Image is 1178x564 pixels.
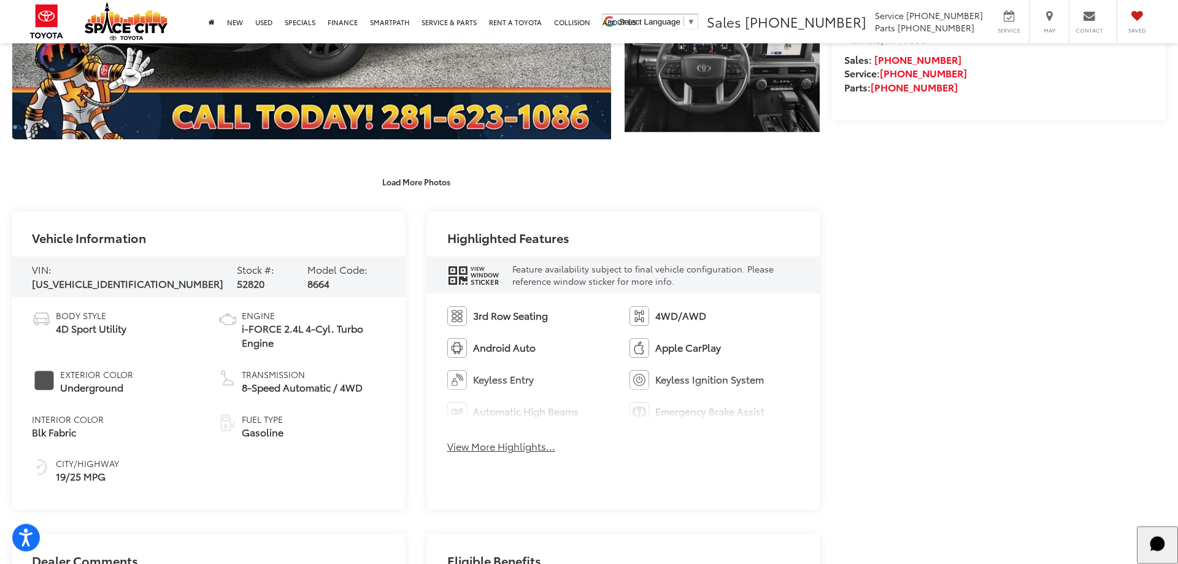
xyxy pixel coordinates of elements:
span: Feature availability subject to final vehicle configuration. Please reference window sticker for ... [512,263,774,287]
span: Service [995,26,1023,34]
span: Window [471,272,499,279]
span: Humble [844,32,881,46]
img: 3rd Row Seating [447,306,467,326]
img: 4WD/AWD [629,306,649,326]
span: 8-Speed Automatic / 4WD [242,381,363,395]
span: Saved [1123,26,1150,34]
span: Blk Fabric [32,425,104,439]
img: Fuel Economy [32,457,52,477]
span: [US_VEHICLE_IDENTIFICATION_NUMBER] [32,276,223,290]
a: [PHONE_NUMBER] [871,80,958,94]
span: [PHONE_NUMBER] [898,21,974,34]
span: Map [1036,26,1063,34]
strong: Service: [844,66,967,80]
img: Keyless Ignition System [629,370,649,390]
button: View More Highlights... [447,439,555,454]
span: 4WD/AWD [655,309,706,323]
span: i-FORCE 2.4L 4-Cyl. Turbo Engine [242,322,385,350]
span: #535153 [34,371,54,390]
span: Engine [242,309,385,322]
span: , [844,32,926,46]
span: ​ [683,17,684,26]
div: window sticker [447,265,500,286]
span: Fuel Type [242,413,283,425]
span: 3rd Row Seating [473,309,548,323]
span: Sales [707,12,741,31]
span: Sales: [844,52,872,66]
img: Apple CarPlay [629,338,649,358]
svg: Start Chat [1142,528,1174,560]
span: Parts [875,21,895,34]
span: 19/25 MPG [56,469,119,484]
span: Service [875,9,904,21]
span: Stock #: [237,262,274,276]
a: [STREET_ADDRESS] Humble,TX 77338 [844,18,933,46]
span: Gasoline [242,425,283,439]
span: Underground [60,381,133,395]
span: View [471,265,499,272]
a: Select Language​ [619,17,695,26]
span: Sticker [471,279,499,285]
img: Android Auto [447,338,467,358]
span: 52820 [237,276,264,290]
strong: Parts: [844,80,958,94]
h2: Vehicle Information [32,231,146,244]
span: Android Auto [473,341,536,355]
span: ▼ [687,17,695,26]
span: Exterior Color [60,368,133,381]
a: [PHONE_NUMBER] [880,66,967,80]
span: Contact [1076,26,1103,34]
span: Apple CarPlay [655,341,721,355]
span: 77338 [898,32,926,46]
span: TX [884,32,896,46]
span: Model Code: [307,262,368,276]
button: Load More Photos [374,171,459,192]
span: Body Style [56,309,126,322]
span: 4D Sport Utility [56,322,126,336]
span: [PHONE_NUMBER] [906,9,983,21]
a: [PHONE_NUMBER] [874,52,961,66]
span: [PHONE_NUMBER] [745,12,866,31]
img: Keyless Entry [447,370,467,390]
h2: Highlighted Features [447,231,569,244]
span: VIN: [32,262,52,276]
span: Interior Color [32,413,104,425]
span: 8664 [307,276,329,290]
span: City/Highway [56,457,119,469]
img: Space City Toyota [85,2,167,41]
span: Transmission [242,368,363,381]
span: Select Language [619,17,680,26]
